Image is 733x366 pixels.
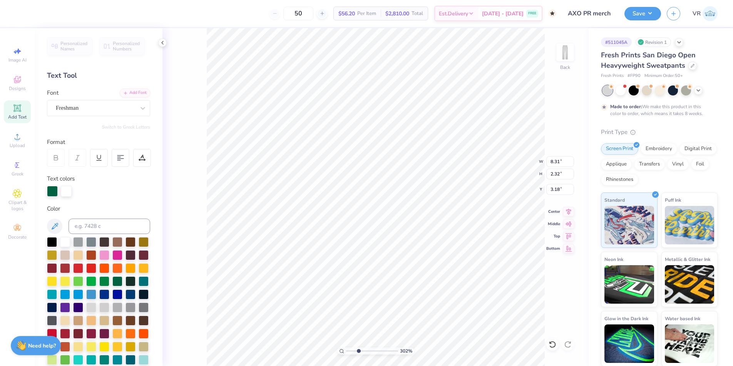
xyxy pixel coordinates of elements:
[482,10,524,18] span: [DATE] - [DATE]
[601,159,632,170] div: Applique
[12,171,23,177] span: Greek
[601,143,638,155] div: Screen Print
[665,265,715,304] img: Metallic & Glitter Ink
[604,196,625,204] span: Standard
[665,206,715,244] img: Puff Ink
[400,348,412,354] span: 302 %
[546,234,560,239] span: Top
[47,138,151,147] div: Format
[546,246,560,251] span: Bottom
[546,209,560,214] span: Center
[667,159,689,170] div: Vinyl
[624,7,661,20] button: Save
[604,265,654,304] img: Neon Ink
[47,89,59,97] label: Font
[102,124,150,130] button: Switch to Greek Letters
[562,6,619,21] input: Untitled Design
[665,255,710,263] span: Metallic & Glitter Ink
[601,73,624,79] span: Fresh Prints
[357,10,376,18] span: Per Item
[528,11,536,16] span: FREE
[644,73,683,79] span: Minimum Order: 50 +
[703,6,718,21] img: Vincent Roxas
[546,221,560,227] span: Middle
[610,104,642,110] strong: Made to order:
[28,342,56,349] strong: Need help?
[628,73,641,79] span: # FP90
[679,143,717,155] div: Digital Print
[10,142,25,149] span: Upload
[641,143,677,155] div: Embroidery
[47,204,150,213] div: Color
[338,10,355,18] span: $56.20
[8,57,27,63] span: Image AI
[69,219,150,234] input: e.g. 7428 c
[610,103,705,117] div: We make this product in this color to order, which means it takes 8 weeks.
[634,159,665,170] div: Transfers
[665,314,700,323] span: Water based Ink
[604,314,648,323] span: Glow in the Dark Ink
[693,9,701,18] span: VR
[604,255,623,263] span: Neon Ink
[120,89,150,97] div: Add Font
[4,199,31,212] span: Clipart & logos
[60,41,88,52] span: Personalized Names
[385,10,409,18] span: $2,810.00
[8,114,27,120] span: Add Text
[8,234,27,240] span: Decorate
[9,85,26,92] span: Designs
[601,50,696,70] span: Fresh Prints San Diego Open Heavyweight Sweatpants
[557,45,573,60] img: Back
[113,41,140,52] span: Personalized Numbers
[439,10,468,18] span: Est. Delivery
[601,174,638,186] div: Rhinestones
[665,324,715,363] img: Water based Ink
[47,174,75,183] label: Text colors
[665,196,681,204] span: Puff Ink
[283,7,313,20] input: – –
[560,64,570,71] div: Back
[412,10,423,18] span: Total
[604,324,654,363] img: Glow in the Dark Ink
[636,37,671,47] div: Revision 1
[604,206,654,244] img: Standard
[601,128,718,137] div: Print Type
[601,37,632,47] div: # 511045A
[693,6,718,21] a: VR
[47,70,150,81] div: Text Tool
[691,159,709,170] div: Foil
